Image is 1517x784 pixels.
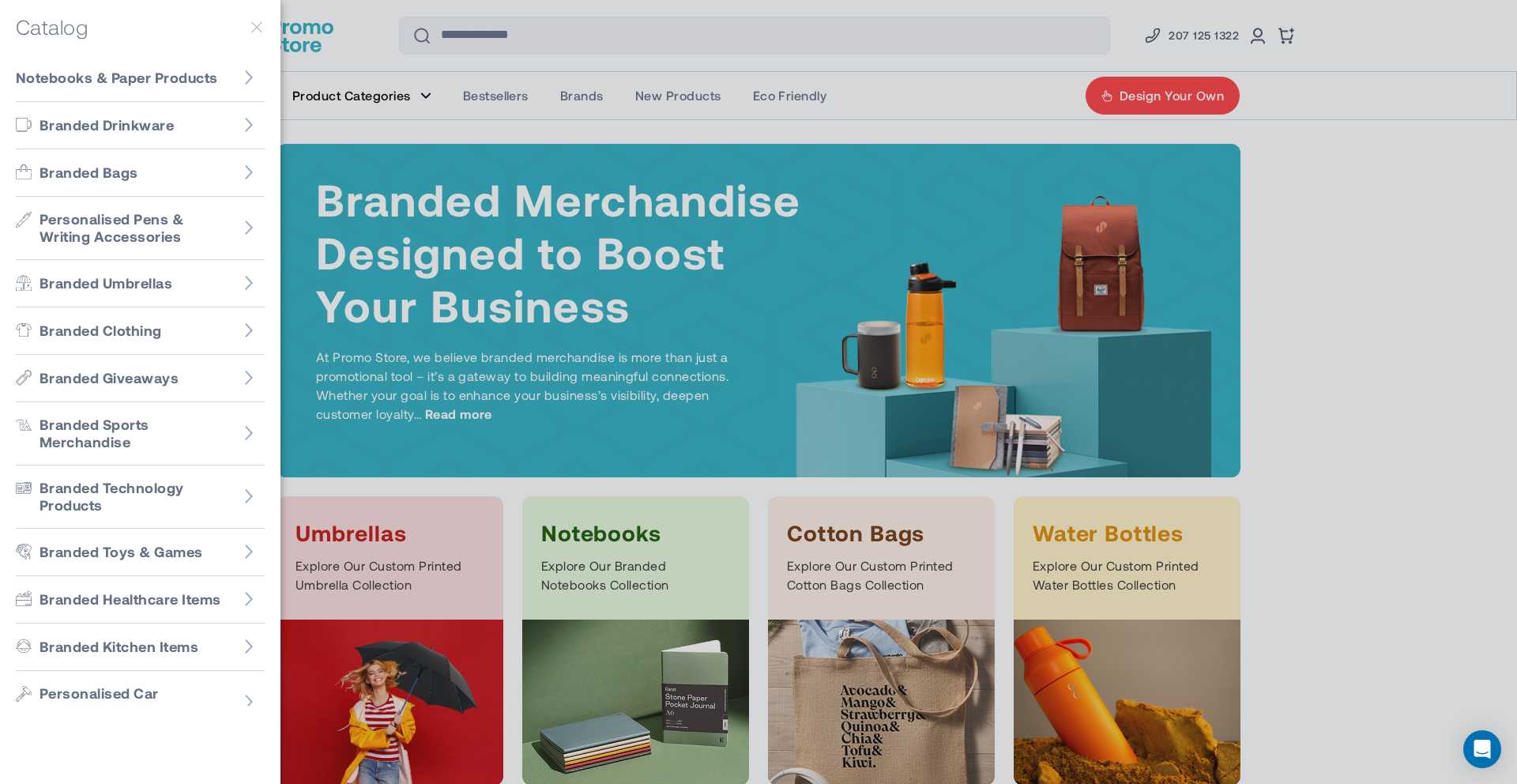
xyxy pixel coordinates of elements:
span: Branded Bags [40,164,138,182]
span: Branded Kitchen Items [40,638,198,656]
a: Go to Branded Bags [16,149,265,197]
span: Branded Umbrellas [40,274,172,292]
span: Personalised Pens & Writing Accessories [40,210,233,246]
span: Branded Drinkware [40,116,174,134]
a: Go to Personalised Pens & Writing Accessories [16,197,265,260]
a: Go to Personalised Car Accessories For Branding [16,671,265,733]
span: Branded Giveaways [40,369,179,387]
a: Go to Branded Drinkware [16,102,265,149]
a: Go to Notebooks & Paper Products [16,55,265,102]
div: Open Intercom Messenger [1463,730,1501,768]
a: Go to Branded Umbrellas [16,260,265,307]
span: Branded Technology Products [40,479,233,514]
span: Personalised Car Accessories For Branding [40,684,233,720]
a: Go to Branded Clothing [16,307,265,355]
a: Go to Branded Giveaways [16,355,265,402]
a: Go to Branded Healthcare Items [16,576,265,624]
a: Go to Branded Technology Products [16,465,265,529]
a: Go to Branded Sports Merchandise [16,402,265,465]
span: Branded Healthcare Items [40,590,221,609]
span: Branded Sports Merchandise [40,416,233,451]
span: Branded Toys & Games [40,543,203,561]
a: Go to Branded Toys & Games [16,529,265,576]
h5: Catalog [16,16,88,39]
span: Notebooks & Paper Products [16,69,217,87]
a: Go to Branded Kitchen Items [16,624,265,671]
span: Branded Clothing [40,322,162,340]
